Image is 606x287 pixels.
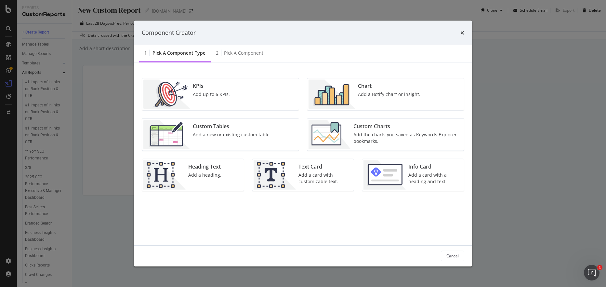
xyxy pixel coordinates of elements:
div: Custom Charts [353,122,460,130]
img: __UUOcd1.png [143,79,190,109]
img: CzM_nd8v.png [143,120,190,149]
div: modal [134,21,472,266]
img: 9fcGIRyhgxRLRpur6FCk681sBQ4rDmX99LnU5EkywwAAAAAElFTkSuQmCC [363,160,406,189]
span: 1 [597,265,602,270]
div: Custom Tables [193,122,271,130]
div: Text Card [298,163,350,170]
div: Add a Botify chart or insight. [358,91,420,97]
div: Add up to 6 KPIs. [193,91,230,97]
div: Add the charts you saved as Keywords Explorer bookmarks. [353,131,460,144]
div: 1 [144,49,147,56]
div: Heading Text [188,163,221,170]
div: Info Card [408,163,460,170]
div: Add a new or existing custom table. [193,131,271,138]
div: times [460,29,464,37]
img: Chdk0Fza.png [309,120,351,149]
img: CIPqJSrR.png [254,160,296,189]
iframe: Intercom live chat [584,265,599,280]
div: Component Creator [142,29,196,37]
div: 2 [216,49,218,56]
img: BHjNRGjj.png [309,79,355,109]
div: Chart [358,82,420,89]
div: Cancel [446,253,459,259]
button: Cancel [441,251,464,261]
div: Pick a Component [224,49,263,56]
div: KPIs [193,82,230,89]
div: Add a card with customizable text. [298,171,350,184]
div: Add a heading. [188,171,221,178]
img: CtJ9-kHf.png [143,160,186,189]
div: Add a card with a heading and text. [408,171,460,184]
div: Pick a Component type [152,49,205,56]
